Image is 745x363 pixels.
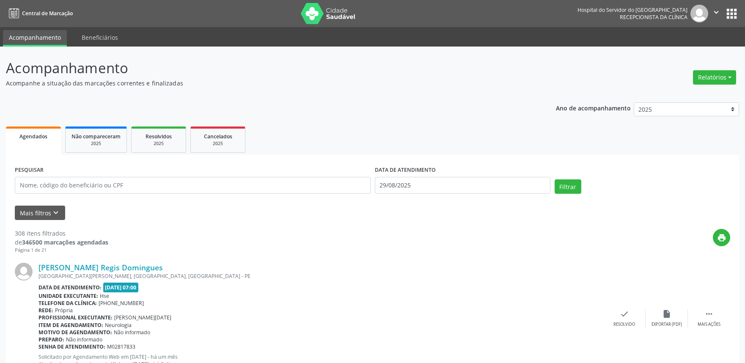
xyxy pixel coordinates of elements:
span: [PHONE_NUMBER] [99,300,144,307]
span: Central de Marcação [22,10,73,17]
i:  [704,309,714,319]
label: PESQUISAR [15,164,44,177]
img: img [15,263,33,280]
span: Própria [55,307,73,314]
strong: 346500 marcações agendadas [22,238,108,246]
div: Página 1 de 21 [15,247,108,254]
span: M02817833 [107,343,135,350]
b: Unidade executante: [38,292,98,300]
span: [DATE] 07:00 [103,283,139,292]
a: Acompanhamento [3,30,67,47]
span: Não informado [114,329,150,336]
span: Agendados [19,133,47,140]
b: Motivo de agendamento: [38,329,112,336]
div: Hospital do Servidor do [GEOGRAPHIC_DATA] [577,6,687,14]
b: Preparo: [38,336,64,343]
input: Nome, código do beneficiário ou CPF [15,177,371,194]
button: Filtrar [555,179,581,194]
span: Não informado [66,336,102,343]
b: Telefone da clínica: [38,300,97,307]
div: 2025 [197,140,239,147]
img: img [690,5,708,22]
i: check [620,309,629,319]
span: [PERSON_NAME][DATE] [114,314,171,321]
div: Resolvido [613,322,635,327]
div: de [15,238,108,247]
span: Não compareceram [71,133,121,140]
div: 2025 [71,140,121,147]
i:  [712,8,721,17]
b: Item de agendamento: [38,322,103,329]
b: Profissional executante: [38,314,113,321]
b: Rede: [38,307,53,314]
label: DATA DE ATENDIMENTO [375,164,436,177]
a: Beneficiários [76,30,124,45]
div: Exportar (PDF) [652,322,682,327]
a: Central de Marcação [6,6,73,20]
i: keyboard_arrow_down [51,208,60,217]
div: [GEOGRAPHIC_DATA][PERSON_NAME], [GEOGRAPHIC_DATA], [GEOGRAPHIC_DATA] - PE [38,272,603,280]
span: Recepcionista da clínica [620,14,687,21]
i: insert_drive_file [662,309,671,319]
span: Hse [100,292,109,300]
div: 2025 [137,140,180,147]
p: Acompanhe a situação das marcações correntes e finalizadas [6,79,519,88]
span: Neurologia [105,322,132,329]
p: Acompanhamento [6,58,519,79]
a: [PERSON_NAME] Regis Domingues [38,263,163,272]
button: Mais filtroskeyboard_arrow_down [15,206,65,220]
button:  [708,5,724,22]
div: Mais ações [698,322,720,327]
span: Cancelados [204,133,232,140]
div: 308 itens filtrados [15,229,108,238]
span: Resolvidos [146,133,172,140]
button: Relatórios [693,70,736,85]
button: print [713,229,730,246]
input: Selecione um intervalo [375,177,550,194]
b: Data de atendimento: [38,284,102,291]
button: apps [724,6,739,21]
i: print [717,233,726,242]
b: Senha de atendimento: [38,343,105,350]
p: Ano de acompanhamento [556,102,631,113]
